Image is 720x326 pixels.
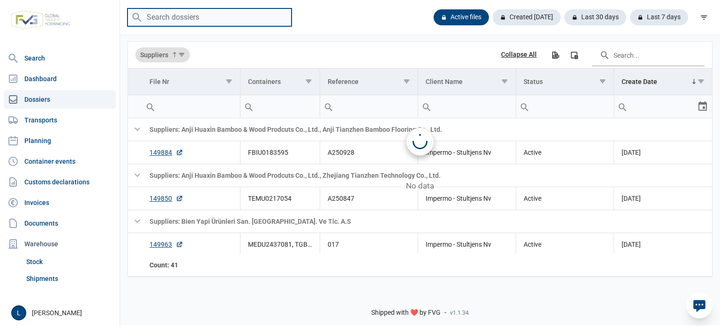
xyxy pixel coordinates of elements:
span: Shipped with ❤️ by FVG [371,309,441,317]
a: 149850 [150,194,183,203]
div: Search box [614,95,631,118]
a: Customs declarations [4,173,116,191]
span: Show filter options for column 'Reference' [403,78,410,85]
div: Created [DATE] [493,9,561,25]
td: Column Reference [320,68,418,95]
td: A250928 [320,141,418,164]
div: File Nr Count: 41 [150,260,232,270]
div: Create Date [622,78,657,85]
td: Collapse [128,118,142,141]
a: Dossiers [4,90,116,109]
td: Suppliers: Anji Huaxin Bamboo & Wood Prodcuts Co., Ltd., Zhejiang Tianzhen Technology Co., Ltd. [142,164,712,187]
td: Active [516,187,614,210]
div: Client Name [426,78,463,85]
td: Impermo - Stultjens Nv [418,187,516,210]
span: Show filter options for column 'Create Date' [697,78,705,85]
input: Filter cell [142,95,240,118]
td: Collapse [128,210,142,233]
span: [DATE] [622,241,641,248]
div: Select [697,95,708,118]
td: TEMU0217054 [240,187,320,210]
span: Show filter options for column 'Status' [599,78,606,85]
span: v1.1.34 [450,309,469,317]
a: 149884 [150,148,183,157]
td: Column Containers [240,68,320,95]
td: FBIU0183595 [240,141,320,164]
div: Search box [240,95,257,118]
a: Container events [4,152,116,171]
span: Show filter options for column 'File Nr' [225,78,232,85]
div: Loading... [412,134,427,149]
div: Search box [418,95,435,118]
td: Active [516,233,614,256]
td: Suppliers: Bien Yapi Ürünleri San. [GEOGRAPHIC_DATA]. Ve Tic. A.S [142,210,712,233]
input: Filter cell [418,95,516,118]
input: Filter cell [516,95,614,118]
div: Reference [328,78,359,85]
a: Planning [4,131,116,150]
div: Export all data to Excel [547,46,563,63]
td: Column File Nr [142,68,240,95]
span: No data [128,181,712,191]
a: Transports [4,111,116,129]
td: Suppliers: Anji Huaxin Bamboo & Wood Prodcuts Co., Ltd., Anji Tianzhen Bamboo Flooring Co., Ltd. [142,118,712,141]
div: Containers [248,78,281,85]
td: Column Create Date [614,68,712,95]
td: Column Client Name [418,68,516,95]
div: Data grid toolbar [135,42,705,68]
td: MEDU2437081, TGBU3804203 [240,233,320,256]
div: Active files [434,9,489,25]
input: Filter cell [614,95,697,118]
td: Impermo - Stultjens Nv [418,233,516,256]
div: Status [524,78,543,85]
a: 149963 [150,240,183,249]
div: Warehouse [4,235,116,253]
span: - [444,309,446,317]
div: Search box [516,95,533,118]
td: 017 [320,233,418,256]
a: Dashboard [4,69,116,88]
div: Suppliers [135,47,190,62]
input: Search in the data grid [592,44,705,66]
input: Search dossiers [127,8,292,27]
a: Search [4,49,116,68]
div: File Nr [150,78,169,85]
div: Column Chooser [566,46,583,63]
a: Invoices [4,193,116,212]
td: Active [516,141,614,164]
td: Collapse [128,164,142,187]
div: Search box [142,95,159,118]
span: [DATE] [622,149,641,156]
td: Column Status [516,68,614,95]
div: [PERSON_NAME] [11,305,114,320]
input: Filter cell [320,95,418,118]
button: L [11,305,26,320]
td: Filter cell [614,95,712,118]
span: Show filter options for column 'Containers' [305,78,312,85]
div: filter [696,9,712,26]
a: Documents [4,214,116,233]
div: Last 30 days [564,9,626,25]
span: Show filter options for column 'Client Name' [501,78,508,85]
div: Last 7 days [630,9,688,25]
div: Search box [320,95,337,118]
input: Filter cell [240,95,320,118]
span: [DATE] [622,195,641,202]
span: Show filter options for column 'Suppliers' [178,51,185,58]
td: Impermo - Stultjens Nv [418,141,516,164]
a: Shipments [22,270,116,287]
td: A250847 [320,187,418,210]
img: FVG - Global freight forwarding [7,7,74,33]
div: Collapse All [501,51,537,59]
a: Stock [22,253,116,270]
